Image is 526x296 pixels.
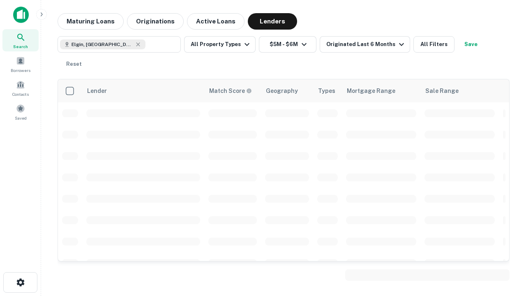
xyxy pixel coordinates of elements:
[13,43,28,50] span: Search
[413,36,454,53] button: All Filters
[82,79,204,102] th: Lender
[2,29,39,51] a: Search
[248,13,297,30] button: Lenders
[11,67,30,74] span: Borrowers
[320,36,410,53] button: Originated Last 6 Months
[12,91,29,97] span: Contacts
[127,13,184,30] button: Originations
[13,7,29,23] img: capitalize-icon.png
[209,86,250,95] h6: Match Score
[209,86,252,95] div: Capitalize uses an advanced AI algorithm to match your search with the best lender. The match sco...
[15,115,27,121] span: Saved
[485,204,526,243] iframe: Chat Widget
[2,53,39,75] a: Borrowers
[420,79,499,102] th: Sale Range
[58,13,124,30] button: Maturing Loans
[2,101,39,123] a: Saved
[458,36,484,53] button: Save your search to get updates of matches that match your search criteria.
[266,86,298,96] div: Geography
[342,79,420,102] th: Mortgage Range
[184,36,256,53] button: All Property Types
[187,13,245,30] button: Active Loans
[204,79,261,102] th: Capitalize uses an advanced AI algorithm to match your search with the best lender. The match sco...
[425,86,459,96] div: Sale Range
[347,86,395,96] div: Mortgage Range
[318,86,335,96] div: Types
[259,36,316,53] button: $5M - $6M
[87,86,107,96] div: Lender
[61,56,87,72] button: Reset
[72,41,133,48] span: Elgin, [GEOGRAPHIC_DATA], [GEOGRAPHIC_DATA]
[2,77,39,99] a: Contacts
[313,79,342,102] th: Types
[261,79,313,102] th: Geography
[326,39,406,49] div: Originated Last 6 Months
